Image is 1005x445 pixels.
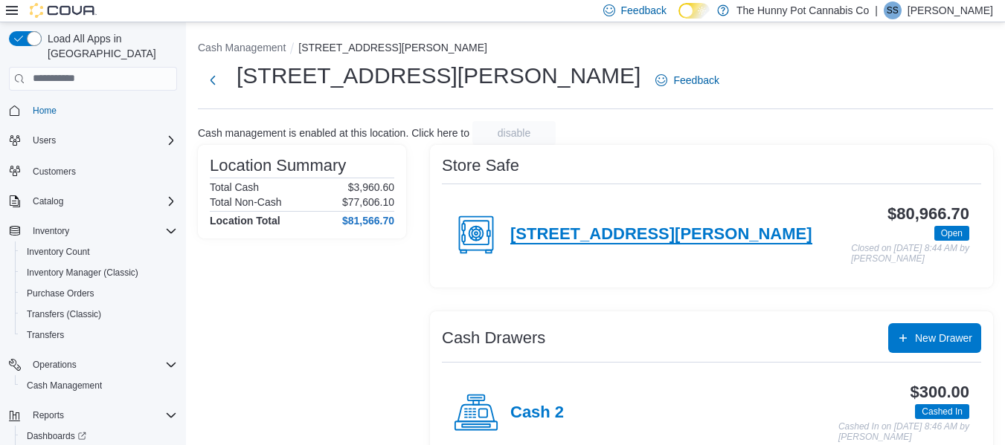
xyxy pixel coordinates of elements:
h6: Total Cash [210,181,259,193]
button: Users [27,131,62,149]
span: Transfers (Classic) [21,305,177,323]
p: $77,606.10 [342,196,394,208]
a: Customers [27,163,82,181]
span: SS [887,1,899,19]
span: Transfers [21,326,177,344]
span: Catalog [27,192,177,210]
button: Reports [3,405,183,426]
input: Dark Mode [678,3,710,19]
button: Inventory Count [15,241,183,262]
h4: Cash 2 [510,403,564,423]
button: Cash Management [198,42,286,53]
a: Transfers (Classic) [21,305,107,323]
span: Inventory Manager (Classic) [27,267,138,279]
button: Next [198,65,228,95]
h3: $80,966.70 [887,205,969,223]
span: New Drawer [915,331,972,345]
span: Customers [33,166,76,178]
button: Home [3,100,183,121]
span: Reports [27,406,177,424]
h3: $300.00 [911,383,969,401]
p: [PERSON_NAME] [908,1,993,19]
button: Catalog [3,191,183,212]
button: Operations [3,354,183,375]
img: Cova [30,3,97,18]
span: Dashboards [27,430,86,442]
span: Load All Apps in [GEOGRAPHIC_DATA] [42,31,177,61]
h3: Store Safe [442,157,519,175]
div: Suzi Strand [884,1,902,19]
span: Users [33,134,56,146]
span: Purchase Orders [21,285,177,302]
button: Customers [3,160,183,181]
span: Cash Management [21,377,177,394]
span: Reports [33,409,64,421]
span: Transfers [27,329,64,341]
span: Cash Management [27,380,102,392]
span: Inventory [27,222,177,240]
span: Home [33,105,57,117]
h3: Cash Drawers [442,329,545,347]
span: Users [27,131,177,149]
span: Inventory Count [27,246,90,258]
span: Feedback [621,3,667,18]
a: Inventory Count [21,243,96,261]
button: Transfers [15,325,183,345]
span: Dashboards [21,427,177,445]
p: $3,960.60 [348,181,394,193]
button: New Drawer [888,323,981,353]
span: Cashed In [915,404,969,419]
span: Home [27,101,177,120]
button: Inventory Manager (Classic) [15,262,183,283]
a: Purchase Orders [21,285,100,302]
span: Open [941,227,963,240]
span: Operations [33,359,77,371]
span: Inventory Manager (Classic) [21,264,177,282]
p: | [875,1,878,19]
a: Inventory Manager (Classic) [21,264,144,282]
span: Cashed In [922,405,963,418]
p: Closed on [DATE] 8:44 AM by [PERSON_NAME] [851,244,969,264]
h6: Total Non-Cash [210,196,282,208]
span: Inventory Count [21,243,177,261]
span: Customers [27,161,177,180]
h1: [STREET_ADDRESS][PERSON_NAME] [237,61,640,91]
button: Reports [27,406,70,424]
span: Inventory [33,225,69,237]
p: Cash management is enabled at this location. Click here to [198,127,469,139]
button: Transfers (Classic) [15,304,183,325]
button: Catalog [27,192,69,210]
span: Feedback [673,73,719,88]
h4: $81,566.70 [342,215,394,227]
a: Cash Management [21,377,108,394]
h4: [STREET_ADDRESS][PERSON_NAME] [510,225,812,244]
a: Feedback [649,65,725,95]
p: Cashed In on [DATE] 8:46 AM by [PERSON_NAME] [838,422,969,442]
nav: An example of EuiBreadcrumbs [198,40,993,58]
h3: Location Summary [210,157,346,175]
span: Purchase Orders [27,288,94,299]
button: Inventory [3,221,183,241]
span: disable [498,126,530,140]
span: Transfers (Classic) [27,308,101,320]
button: Operations [27,356,83,374]
h4: Location Total [210,215,280,227]
button: Inventory [27,222,75,240]
button: disable [472,121,556,145]
a: Home [27,102,62,120]
button: Cash Management [15,375,183,396]
span: Catalog [33,195,63,207]
button: [STREET_ADDRESS][PERSON_NAME] [298,42,487,53]
a: Dashboards [21,427,92,445]
span: Open [934,226,969,241]
p: The Hunny Pot Cannabis Co [736,1,869,19]
button: Purchase Orders [15,283,183,304]
a: Transfers [21,326,70,344]
span: Operations [27,356,177,374]
button: Users [3,130,183,151]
